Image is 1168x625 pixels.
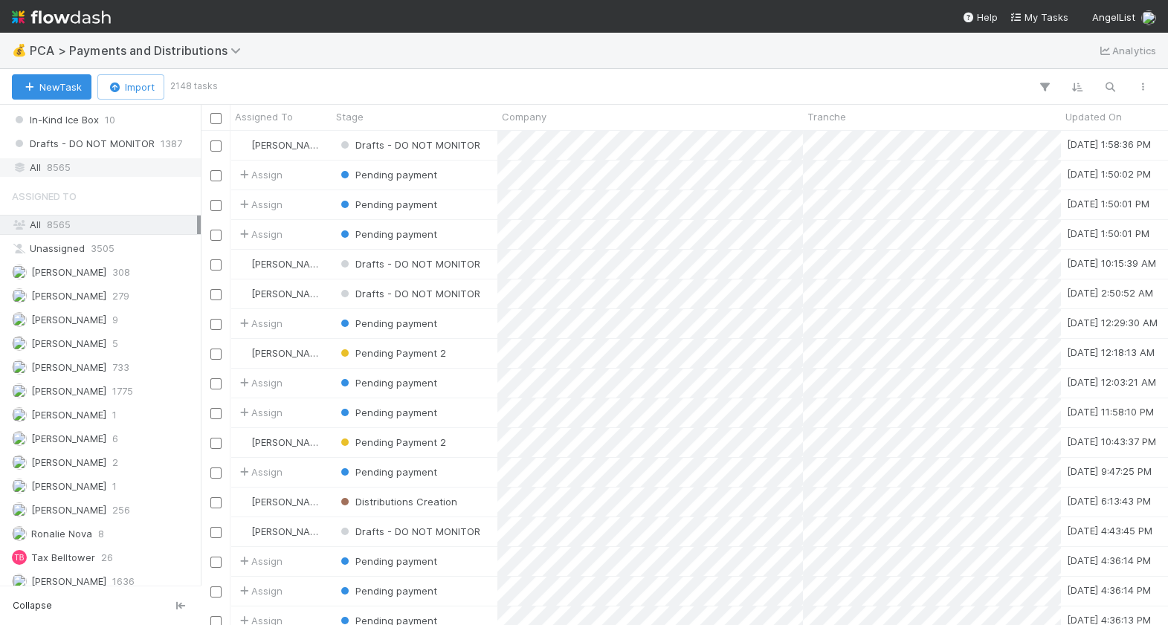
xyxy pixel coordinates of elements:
[1097,42,1156,59] a: Analytics
[338,198,437,210] span: Pending payment
[112,382,133,401] span: 1775
[237,139,249,151] img: avatar_c6c9a18c-a1dc-4048-8eac-219674057138.png
[112,501,130,519] span: 256
[210,438,222,449] input: Toggle Row Selected
[338,405,437,420] div: Pending payment
[237,288,249,299] img: avatar_c6c9a18c-a1dc-4048-8eac-219674057138.png
[12,407,27,422] img: avatar_030f5503-c087-43c2-95d1-dd8963b2926c.png
[237,436,249,448] img: avatar_705b8750-32ac-4031-bf5f-ad93a4909bc8.png
[210,289,222,300] input: Toggle Row Selected
[210,113,222,124] input: Toggle All Rows Selected
[112,477,117,496] span: 1
[112,430,118,448] span: 6
[1067,196,1149,211] div: [DATE] 1:50:01 PM
[210,497,222,508] input: Toggle Row Selected
[1067,375,1156,389] div: [DATE] 12:03:21 AM
[962,10,998,25] div: Help
[236,583,283,598] span: Assign
[338,525,480,537] span: Drafts - DO NOT MONITOR
[807,109,846,124] span: Tranche
[338,554,437,569] div: Pending payment
[210,408,222,419] input: Toggle Row Selected
[1067,583,1151,598] div: [DATE] 4:36:14 PM
[338,407,437,418] span: Pending payment
[210,378,222,389] input: Toggle Row Selected
[236,316,283,331] span: Assign
[31,409,106,421] span: [PERSON_NAME]
[210,170,222,181] input: Toggle Row Selected
[338,317,437,329] span: Pending payment
[236,167,283,182] span: Assign
[12,455,27,470] img: avatar_8c44b08f-3bc4-4c10-8fb8-2c0d4b5a4cd3.png
[210,200,222,211] input: Toggle Row Selected
[338,139,480,151] span: Drafts - DO NOT MONITOR
[251,347,326,359] span: [PERSON_NAME]
[1067,434,1156,449] div: [DATE] 10:43:37 PM
[31,266,106,278] span: [PERSON_NAME]
[112,334,118,353] span: 5
[12,265,27,279] img: avatar_a2d05fec-0a57-4266-8476-74cda3464b0e.png
[1067,137,1151,152] div: [DATE] 1:58:36 PM
[98,525,104,543] span: 8
[12,288,27,303] img: avatar_87e1a465-5456-4979-8ac4-f0cdb5bbfe2d.png
[31,575,106,587] span: [PERSON_NAME]
[338,197,437,212] div: Pending payment
[251,525,326,537] span: [PERSON_NAME]
[112,358,129,377] span: 733
[210,467,222,479] input: Toggle Row Selected
[112,406,117,424] span: 1
[12,4,111,30] img: logo-inverted-e16ddd16eac7371096b0.svg
[338,167,437,182] div: Pending payment
[236,464,283,479] div: Assign
[251,258,326,270] span: [PERSON_NAME]
[210,319,222,330] input: Toggle Row Selected
[1141,10,1156,25] img: avatar_87e1a465-5456-4979-8ac4-f0cdb5bbfe2d.png
[237,347,249,359] img: avatar_705b8750-32ac-4031-bf5f-ad93a4909bc8.png
[1067,315,1158,330] div: [DATE] 12:29:30 AM
[31,433,106,444] span: [PERSON_NAME]
[31,314,106,326] span: [PERSON_NAME]
[12,383,27,398] img: avatar_e7d5656d-bda2-4d83-89d6-b6f9721f96bd.png
[251,496,326,508] span: [PERSON_NAME]
[1067,226,1149,241] div: [DATE] 1:50:01 PM
[30,43,248,58] span: PCA > Payments and Distributions
[1067,256,1156,271] div: [DATE] 10:15:39 AM
[12,312,27,327] img: avatar_2bce2475-05ee-46d3-9413-d3901f5fa03f.png
[15,554,25,562] span: TB
[338,286,480,301] div: Drafts - DO NOT MONITOR
[210,140,222,152] input: Toggle Row Selected
[112,311,118,329] span: 9
[338,316,437,331] div: Pending payment
[47,218,71,230] span: 8565
[12,158,197,177] div: All
[1067,345,1155,360] div: [DATE] 12:18:13 AM
[112,287,129,305] span: 279
[338,496,457,508] span: Distributions Creation
[338,258,480,270] span: Drafts - DO NOT MONITOR
[236,197,283,212] div: Assign
[12,502,27,517] img: avatar_705b8750-32ac-4031-bf5f-ad93a4909bc8.png
[91,239,114,258] span: 3505
[105,111,115,129] span: 10
[1067,493,1151,508] div: [DATE] 6:13:43 PM
[210,586,222,598] input: Toggle Row Selected
[251,139,326,151] span: [PERSON_NAME]
[1067,464,1152,479] div: [DATE] 9:47:25 PM
[12,479,27,493] img: avatar_487f705b-1efa-4920-8de6-14528bcda38c.png
[1010,11,1068,23] span: My Tasks
[31,456,106,468] span: [PERSON_NAME]
[210,557,222,568] input: Toggle Row Selected
[236,435,324,450] div: [PERSON_NAME]
[97,74,164,100] button: Import
[236,137,324,152] div: [PERSON_NAME]
[338,466,437,478] span: Pending payment
[1067,404,1154,419] div: [DATE] 11:58:10 PM
[12,216,197,234] div: All
[338,583,437,598] div: Pending payment
[1067,166,1151,181] div: [DATE] 1:50:02 PM
[251,436,326,448] span: [PERSON_NAME]
[236,375,283,390] span: Assign
[236,554,283,569] span: Assign
[338,585,437,597] span: Pending payment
